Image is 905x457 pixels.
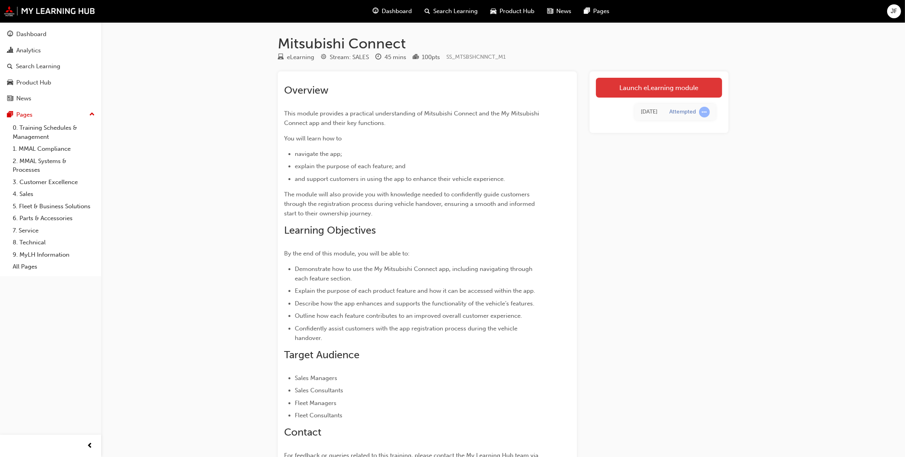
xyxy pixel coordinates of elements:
span: Pages [594,7,610,16]
span: Search Learning [434,7,478,16]
span: News [557,7,572,16]
button: Pages [3,108,98,122]
a: 7. Service [10,225,98,237]
a: 6. Parts & Accessories [10,212,98,225]
a: guage-iconDashboard [367,3,419,19]
span: Target Audience [284,349,359,361]
span: You will learn how to [284,135,342,142]
span: Dashboard [382,7,412,16]
span: Sales Managers [295,374,337,382]
div: eLearning [287,53,314,62]
span: clock-icon [375,54,381,61]
span: Product Hub [500,7,535,16]
span: Learning Objectives [284,224,376,236]
span: JF [891,7,897,16]
a: Analytics [3,43,98,58]
span: learningRecordVerb_ATTEMPT-icon [699,107,710,117]
a: news-iconNews [541,3,578,19]
div: News [16,94,31,103]
span: podium-icon [413,54,419,61]
div: Pages [16,110,33,119]
span: Explain the purpose of each product feature and how it can be accessed within the app. [295,287,535,294]
a: News [3,91,98,106]
span: Overview [284,84,329,96]
div: Analytics [16,46,41,55]
span: Fleet Managers [295,399,336,407]
span: and support customers in using the app to enhance their vehicle experience. [295,175,505,182]
span: navigate the app; [295,150,342,157]
span: search-icon [425,6,430,16]
div: Product Hub [16,78,51,87]
div: Dashboard [16,30,46,39]
a: search-iconSearch Learning [419,3,484,19]
span: Contact [284,426,321,438]
div: Duration [375,52,406,62]
div: 45 mins [384,53,406,62]
span: The module will also provide you with knowledge needed to confidently guide customers through the... [284,191,536,217]
a: 3. Customer Excellence [10,176,98,188]
span: By the end of this module, you will be able to: [284,250,409,257]
h1: Mitsubishi Connect [278,35,728,52]
span: Sales Consultants [295,387,343,394]
a: 5. Fleet & Business Solutions [10,200,98,213]
span: Fleet Consultants [295,412,342,419]
a: 0. Training Schedules & Management [10,122,98,143]
a: 9. MyLH Information [10,249,98,261]
a: 8. Technical [10,236,98,249]
a: pages-iconPages [578,3,616,19]
span: Learning resource code [446,54,506,60]
div: Type [278,52,314,62]
div: Points [413,52,440,62]
div: Fri Aug 15 2025 15:54:37 GMT+0800 (Australian Western Standard Time) [641,108,657,117]
div: Stream [321,52,369,62]
span: pages-icon [7,111,13,119]
span: target-icon [321,54,327,61]
span: car-icon [7,79,13,86]
span: learningResourceType_ELEARNING-icon [278,54,284,61]
div: Attempted [669,108,696,116]
a: 1. MMAL Compliance [10,143,98,155]
span: guage-icon [7,31,13,38]
span: Demonstrate how to use the My Mitsubishi Connect app, including navigating through each feature s... [295,265,534,282]
a: car-iconProduct Hub [484,3,541,19]
span: Confidently assist customers with the app registration process during the vehicle handover. [295,325,519,342]
a: 4. Sales [10,188,98,200]
span: search-icon [7,63,13,70]
button: DashboardAnalyticsSearch LearningProduct HubNews [3,25,98,108]
a: Dashboard [3,27,98,42]
span: This module provides a practical understanding of Mitsubishi Connect and the My Mitsubishi Connec... [284,110,541,127]
span: prev-icon [87,441,93,451]
a: Search Learning [3,59,98,74]
span: Describe how the app enhances and supports the functionality of the vehicle’s features. [295,300,534,307]
span: pages-icon [584,6,590,16]
div: Search Learning [16,62,60,71]
span: up-icon [89,109,95,120]
a: Product Hub [3,75,98,90]
a: All Pages [10,261,98,273]
span: Outline how each feature contributes to an improved overall customer experience. [295,312,522,319]
button: JF [887,4,901,18]
div: Stream: SALES [330,53,369,62]
img: mmal [4,6,95,16]
span: news-icon [7,95,13,102]
span: guage-icon [373,6,379,16]
span: car-icon [491,6,497,16]
div: 100 pts [422,53,440,62]
span: explain the purpose of each feature; and [295,163,405,170]
a: Launch eLearning module [596,78,722,98]
span: chart-icon [7,47,13,54]
a: 2. MMAL Systems & Processes [10,155,98,176]
span: news-icon [548,6,553,16]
